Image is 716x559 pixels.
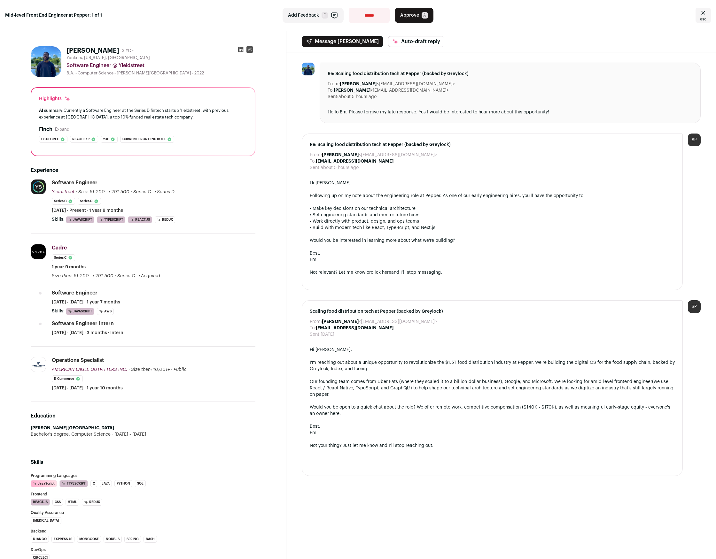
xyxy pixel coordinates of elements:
li: E-commerce [52,375,83,382]
dt: Sent: [310,165,321,171]
img: 44de0aeead3ca8d4014b45c9b139afd0b92b8a0dea9d399ebb181fa343f19a07.jpg [31,180,46,194]
div: Best, [310,250,675,257]
li: React.js [31,499,50,506]
li: Redux [155,216,175,223]
h2: Education [31,412,255,420]
span: · Size then: 10,001+ [128,367,170,372]
li: C [90,480,97,487]
li: React.js [128,216,152,223]
div: Would you be open to a quick chat about the role? We offer remote work, competitive compensation ... [310,404,675,417]
span: Scaling food distribution tech at Pepper (backed by Greylock) [310,308,675,315]
div: Software Engineer [52,289,97,296]
dt: Sent: [310,331,321,338]
div: B.A. - Computer Science - [PERSON_NAME][GEOGRAPHIC_DATA] - 2022 [66,71,255,76]
li: TypeScript [97,216,125,223]
span: Yoe [103,136,109,142]
div: Em [310,430,675,436]
span: AMERICAN EAGLE OUTFITTERS INC. [52,367,127,372]
span: Series C → Series D [133,190,175,194]
li: JavaScript [31,480,57,487]
span: [DATE] - [DATE] [111,431,146,438]
div: • Make key decisions on our technical architecture [310,205,675,212]
b: [PERSON_NAME] [334,88,370,93]
div: • Work directly with product, design, and ops teams [310,218,675,225]
span: esc [700,17,706,22]
div: Not your thing? Just let me know and I’ll stop reaching out. [310,442,675,449]
div: Software Engineer [52,179,97,186]
h3: Frontend [31,492,255,496]
span: [DATE] - [DATE] · 1 year 10 months [52,385,123,391]
li: AWS [97,308,114,315]
a: Close [696,8,711,23]
h1: [PERSON_NAME] [66,46,119,55]
li: bash [144,536,157,543]
div: • Set engineering standards and mentor future hires [310,212,675,218]
dt: From: [310,318,322,325]
b: [PERSON_NAME] [340,82,377,86]
span: [DATE] - [DATE] · 3 months · Intern [52,330,123,336]
h3: DevOps [31,548,255,552]
span: Yieldstreet [52,190,74,194]
dd: <[EMAIL_ADDRESS][DOMAIN_NAME]> [340,81,455,87]
span: [DATE] - [DATE] · 1 year 7 months [52,299,120,305]
li: Django [31,536,49,543]
span: Cs degree [41,136,59,142]
span: Re: Scaling food distribution tech at Pepper (backed by Greylock) [310,142,675,148]
a: mid-level frontend engineer [593,379,652,384]
li: TypeScript [59,480,88,487]
li: Node.js [104,536,122,543]
button: Message [PERSON_NAME] [302,36,383,47]
span: Cadre [52,245,67,250]
div: Software Engineer Intern [52,320,114,327]
button: Approve A [395,8,433,23]
li: Python [114,480,132,487]
li: CSS [52,499,63,506]
div: Operations Specialist [52,357,104,364]
b: [EMAIL_ADDRESS][DOMAIN_NAME] [316,159,393,164]
img: eb2bfd9307a1db57c4f401bc5fd5819805f69f67c1d5011480fe732489a2f7b5.jpg [31,244,46,259]
li: JavaScript [66,216,94,223]
li: Series C [52,198,75,205]
li: Redux [82,499,102,506]
span: A [422,12,428,19]
span: React exp [72,136,89,142]
li: HTML [66,499,79,506]
li: Series C [52,254,75,261]
li: [MEDICAL_DATA] [31,517,61,524]
strong: [PERSON_NAME][GEOGRAPHIC_DATA] [31,426,114,430]
div: Highlights [39,96,71,102]
dt: To: [328,87,334,94]
b: [EMAIL_ADDRESS][DOMAIN_NAME] [316,326,393,330]
span: 1 year 9 months [52,264,86,270]
span: Skills: [52,308,65,314]
h3: Programming Languages [31,474,255,478]
img: 4db47155050f7f0977b2d626d3070f4fe88243bdce5e1b157f07ad18118b9008.jpg [302,63,315,75]
div: Currently a Software Engineer at the Series D fintech startup Yieldstreet, with previous experien... [39,107,247,120]
li: SQL [135,480,146,487]
strong: Mid-level Front End Engineer at Pepper: 1 of 1 [5,12,102,19]
span: [DATE] - Present · 1 year 8 months [52,207,123,214]
span: · [171,366,172,373]
span: Public [174,367,187,372]
img: 4db47155050f7f0977b2d626d3070f4fe88243bdce5e1b157f07ad18118b9008.jpg [31,46,61,77]
span: · [131,189,132,195]
b: [PERSON_NAME] [322,319,359,324]
button: Add Feedback F [283,8,344,23]
h2: Experience [31,166,255,174]
b: [PERSON_NAME] [322,153,359,157]
button: Expand [55,127,69,132]
h2: Skills [31,458,255,466]
dt: To: [310,158,316,165]
div: Following up on my note about the engineering role at Pepper. As one of our early engineering hir... [310,193,675,199]
div: • Build with modern tech like React, TypeScript, and Next.js [310,225,675,231]
li: Express.js [51,536,74,543]
span: AI summary: [39,108,64,112]
div: 3 YOE [122,48,134,54]
dd: <[EMAIL_ADDRESS][DOMAIN_NAME]> [334,87,449,94]
li: Java [100,480,112,487]
div: SP [688,134,701,146]
div: Would you be interested in learning more about what we're building? [310,237,675,244]
h3: Quality Assurance [31,511,255,515]
div: I'm reaching out about a unique opportunity to revolutionize the $1.5T food distribution industry... [310,359,675,372]
div: SP [688,300,701,313]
